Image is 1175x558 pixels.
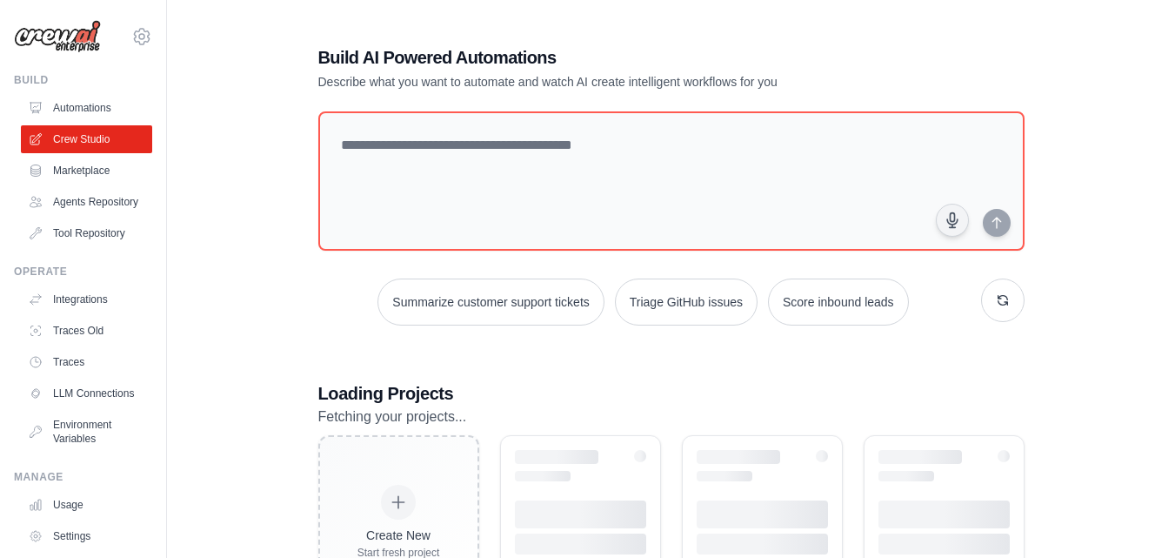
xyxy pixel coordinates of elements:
[357,527,440,544] div: Create New
[318,45,903,70] h1: Build AI Powered Automations
[21,317,152,345] a: Traces Old
[21,380,152,407] a: LLM Connections
[21,157,152,185] a: Marketplace
[21,411,152,453] a: Environment Variables
[14,73,152,87] div: Build
[936,204,969,237] button: Click to speak your automation idea
[14,20,101,53] img: Logo
[377,279,604,326] button: Summarize customer support tickets
[21,491,152,519] a: Usage
[21,125,152,153] a: Crew Studio
[14,470,152,484] div: Manage
[981,279,1025,322] button: Get new suggestions
[21,219,152,247] a: Tool Repository
[768,279,909,326] button: Score inbound leads
[21,348,152,376] a: Traces
[21,286,152,313] a: Integrations
[21,522,152,550] a: Settings
[318,73,903,91] p: Describe what you want to automate and watch AI create intelligent workflows for you
[21,94,152,122] a: Automations
[615,279,758,326] button: Triage GitHub issues
[318,406,1025,428] p: Fetching your projects...
[318,381,1025,406] h3: Loading Projects
[21,188,152,216] a: Agents Repository
[14,265,152,279] div: Operate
